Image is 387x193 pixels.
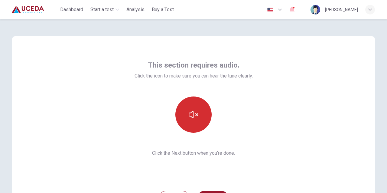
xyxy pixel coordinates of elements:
span: Start a test [90,6,114,13]
span: Click the icon to make sure you can hear the tune clearly. [135,72,253,80]
span: This section requires audio. [148,60,239,70]
button: Analysis [124,4,147,15]
button: Dashboard [58,4,86,15]
div: [PERSON_NAME] [325,6,358,13]
span: Buy a Test [152,6,174,13]
a: Uceda logo [12,4,58,16]
button: Buy a Test [149,4,176,15]
span: Analysis [126,6,145,13]
button: Start a test [88,4,122,15]
img: Profile picture [311,5,320,14]
span: Dashboard [60,6,83,13]
img: en [266,8,274,12]
img: Uceda logo [12,4,44,16]
span: Click the Next button when you’re done. [135,150,253,157]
